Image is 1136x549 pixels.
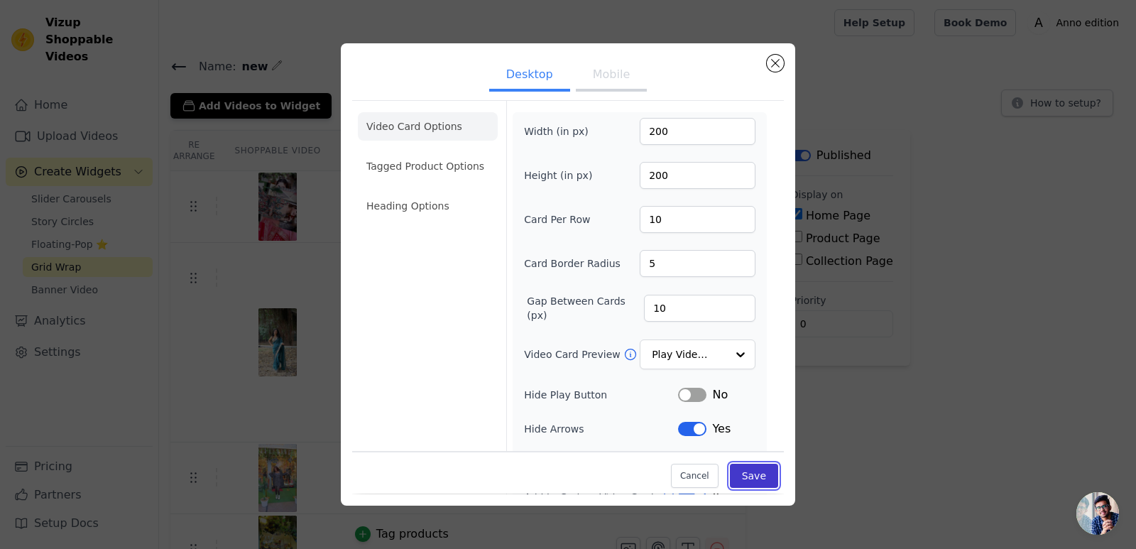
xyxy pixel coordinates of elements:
label: Card Per Row [524,212,601,227]
li: Heading Options [358,192,498,220]
label: Height (in px) [524,168,601,183]
button: Mobile [576,60,647,92]
button: Desktop [489,60,570,92]
span: No [712,386,728,403]
label: Video Card Preview [524,347,623,362]
label: Card Border Radius [524,256,621,271]
a: Open chat [1076,492,1119,535]
li: Tagged Product Options [358,152,498,180]
label: Width (in px) [524,124,601,138]
li: Video Card Options [358,112,498,141]
button: Cancel [671,464,719,489]
label: Hide Arrows [524,422,678,436]
span: Yes [712,420,731,437]
label: Hide Play Button [524,388,678,402]
label: Gap Between Cards (px) [527,294,644,322]
button: Save [730,464,778,489]
button: Close modal [767,55,784,72]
